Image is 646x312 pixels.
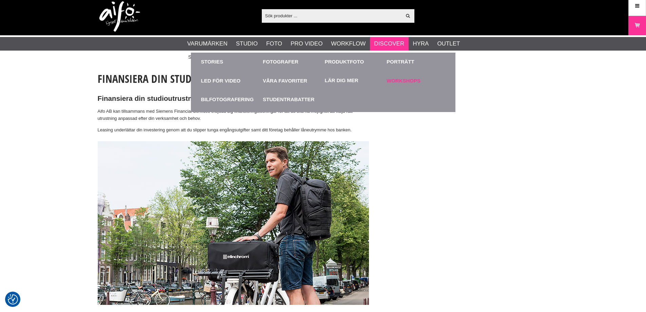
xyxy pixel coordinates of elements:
[8,293,18,306] button: Samtyckesinställningar
[8,294,18,305] img: Revisit consent button
[201,71,260,90] a: LED för video
[98,141,369,305] img: Finansiera din studioutrustning via leasing
[236,39,258,48] a: Studio
[201,90,260,109] a: Bilfotografering
[325,77,358,85] a: Lär dig mer
[413,39,429,48] a: Hyra
[387,71,445,90] a: Workshops
[188,54,198,61] a: Start
[98,127,369,134] p: Leasing underlättar din investering genom att du slipper tunga engångsutgifter samt ditt företag ...
[98,94,369,104] h2: Finansiera din studioutrustning
[291,39,322,48] a: Pro Video
[98,108,369,122] p: Aifo AB kan tillsammans med Siemens Financial Services erbjuda dig finansieringslösningar för att...
[437,39,460,48] a: Outlet
[201,58,223,66] a: Stories
[187,39,228,48] a: Varumärken
[331,39,366,48] a: Workflow
[387,58,414,66] a: Porträtt
[325,58,364,66] a: Produktfoto
[99,1,140,32] img: logo.png
[263,71,321,90] a: Våra favoriter
[98,71,369,86] h1: Finansiera din studioutrustning
[263,58,298,66] a: Fotografer
[263,90,321,109] a: Studentrabatter
[266,39,282,48] a: Foto
[374,39,404,48] a: Discover
[262,11,402,21] input: Sök produkter ...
